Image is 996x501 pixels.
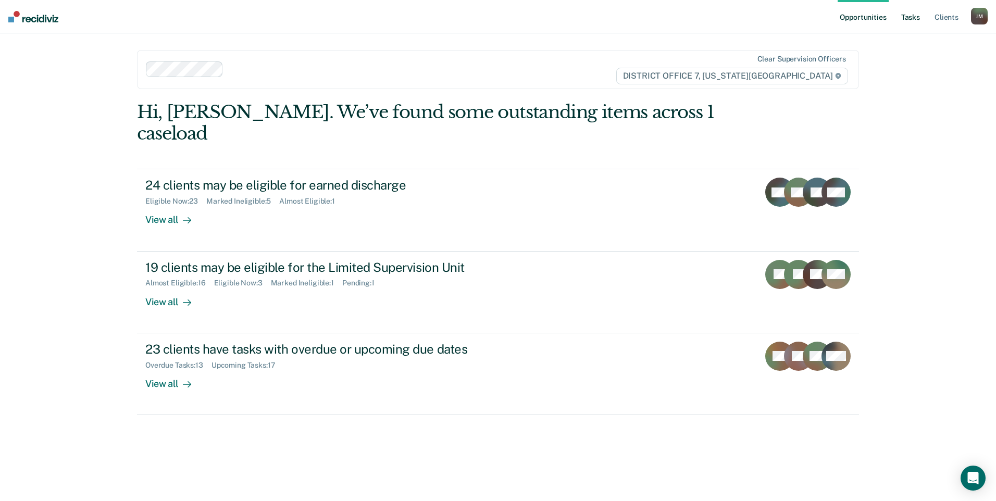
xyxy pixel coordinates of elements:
[145,178,511,193] div: 24 clients may be eligible for earned discharge
[616,68,848,84] span: DISTRICT OFFICE 7, [US_STATE][GEOGRAPHIC_DATA]
[279,197,343,206] div: Almost Eligible : 1
[145,206,204,226] div: View all
[8,11,58,22] img: Recidiviz
[271,279,342,287] div: Marked Ineligible : 1
[214,279,271,287] div: Eligible Now : 3
[137,169,859,251] a: 24 clients may be eligible for earned dischargeEligible Now:23Marked Ineligible:5Almost Eligible:...
[145,279,214,287] div: Almost Eligible : 16
[145,342,511,357] div: 23 clients have tasks with overdue or upcoming due dates
[211,361,284,370] div: Upcoming Tasks : 17
[145,369,204,390] div: View all
[145,197,206,206] div: Eligible Now : 23
[137,102,715,144] div: Hi, [PERSON_NAME]. We’ve found some outstanding items across 1 caseload
[145,287,204,308] div: View all
[145,260,511,275] div: 19 clients may be eligible for the Limited Supervision Unit
[137,252,859,333] a: 19 clients may be eligible for the Limited Supervision UnitAlmost Eligible:16Eligible Now:3Marked...
[206,197,279,206] div: Marked Ineligible : 5
[971,8,988,24] button: JM
[137,333,859,415] a: 23 clients have tasks with overdue or upcoming due datesOverdue Tasks:13Upcoming Tasks:17View all
[342,279,383,287] div: Pending : 1
[961,466,986,491] div: Open Intercom Messenger
[971,8,988,24] div: J M
[145,361,211,370] div: Overdue Tasks : 13
[757,55,846,64] div: Clear supervision officers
